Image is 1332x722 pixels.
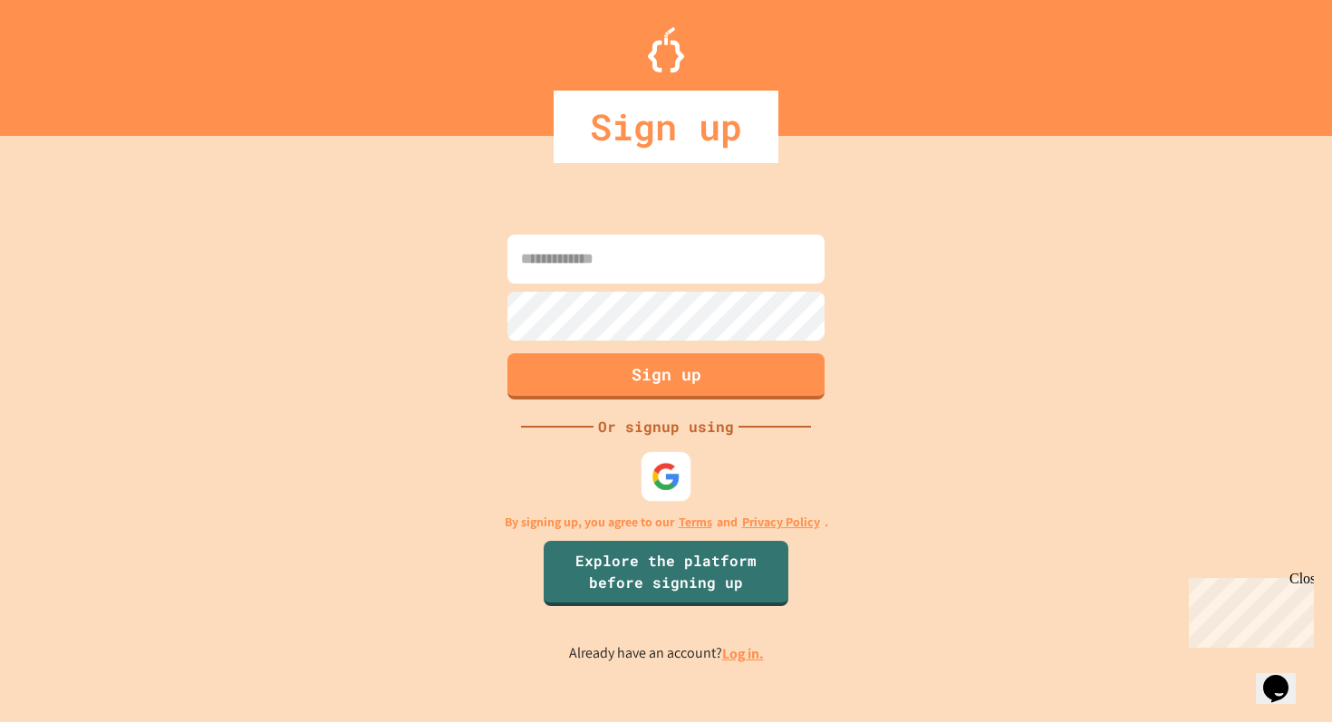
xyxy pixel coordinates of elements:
[7,7,125,115] div: Chat with us now!Close
[554,91,778,163] div: Sign up
[652,461,681,491] img: google-icon.svg
[679,513,712,532] a: Terms
[1256,650,1314,704] iframe: chat widget
[1182,571,1314,648] iframe: chat widget
[742,513,820,532] a: Privacy Policy
[569,642,764,665] p: Already have an account?
[544,541,788,606] a: Explore the platform before signing up
[594,416,738,438] div: Or signup using
[505,513,828,532] p: By signing up, you agree to our and .
[722,644,764,663] a: Log in.
[507,353,825,400] button: Sign up
[648,27,684,72] img: Logo.svg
